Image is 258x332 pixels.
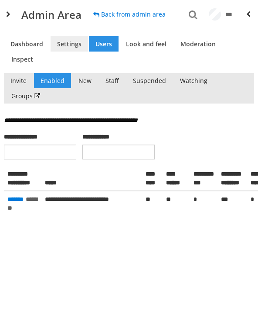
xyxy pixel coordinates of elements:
a: Look and feel [119,36,173,52]
a: Inspect [5,52,40,67]
a: Suspended [126,73,173,88]
a: Settings [51,36,88,52]
a: Enabled [34,73,71,88]
a: Users [89,36,119,52]
h1: Admin Area [21,10,81,20]
a: New [72,73,98,88]
a: Back from admin area [88,7,171,22]
a: Invite [4,73,33,88]
a: Watching [173,73,214,88]
a: Dashboard [4,36,50,52]
button: 1 online in this forum [240,5,258,23]
a: Moderation [174,36,222,52]
a: Groups [5,88,48,104]
a: Staff [99,73,126,88]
